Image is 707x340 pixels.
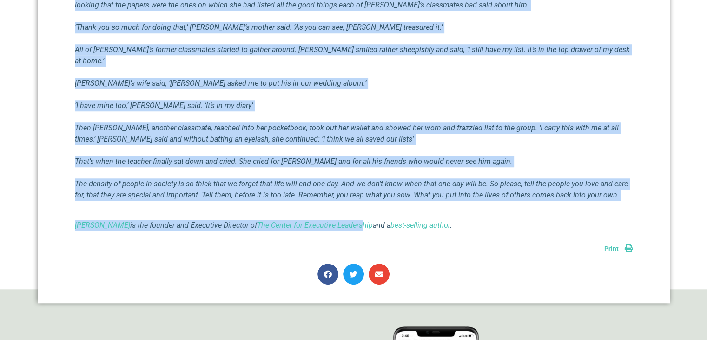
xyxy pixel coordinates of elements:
[75,23,443,32] em: ‘Thank you so much for doing that,’ [PERSON_NAME]’s mother said. ‘As you can see, [PERSON_NAME] t...
[75,45,630,65] em: All of [PERSON_NAME]’s former classmates started to gather around. [PERSON_NAME] smiled rather sh...
[604,245,633,252] a: Print
[369,264,390,285] div: Share on email
[317,264,338,285] div: Share on facebook
[75,221,130,230] a: [PERSON_NAME]
[75,101,253,110] em: ‘I have mine too,’ [PERSON_NAME] said. ‘It’s in my diary’
[75,179,628,199] em: The density of people in society is so thick that we forget that life will end one day. And we do...
[390,221,450,230] a: best-selling author
[257,221,373,230] a: The Center for Executive Leadership
[75,79,366,88] em: [PERSON_NAME]’s wife said, ‘[PERSON_NAME] asked me to put his in our wedding album.’
[343,264,364,285] div: Share on twitter
[75,221,452,230] i: is the founder and Executive Director of and a .
[604,245,619,252] span: Print
[75,123,619,143] em: Then [PERSON_NAME], another classmate, reached into her pocketbook, took out her wallet and showe...
[75,157,512,166] em: That’s when the teacher finally sat down and cried. She cried for [PERSON_NAME] and for all his f...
